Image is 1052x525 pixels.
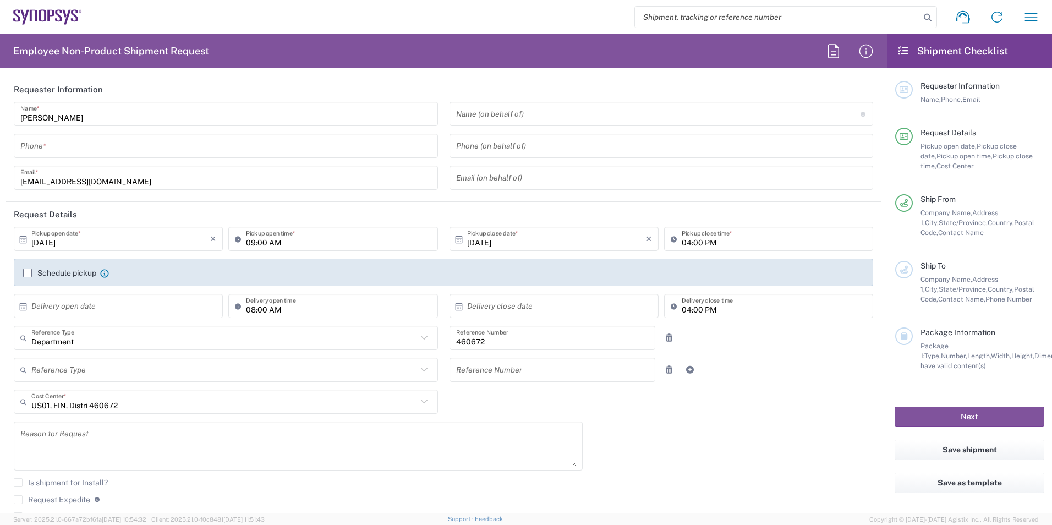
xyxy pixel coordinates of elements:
span: Phone Number [985,295,1032,303]
span: Phone, [941,95,962,103]
span: Number, [941,352,967,360]
button: Next [895,407,1044,427]
span: Ship To [920,261,946,270]
span: State/Province, [939,218,988,227]
span: Request Details [920,128,976,137]
span: Width, [991,352,1011,360]
span: Package 1: [920,342,949,360]
span: City, [925,285,939,293]
label: Is shipment for Install? [14,478,108,487]
span: Client: 2025.21.0-f0c8481 [151,516,265,523]
span: Ship From [920,195,956,204]
a: Add Reference [682,362,698,378]
label: Return label required [14,512,102,521]
a: Remove Reference [661,330,677,346]
span: Copyright © [DATE]-[DATE] Agistix Inc., All Rights Reserved [869,515,1039,524]
span: Contact Name, [938,295,985,303]
span: Requester Information [920,81,1000,90]
a: Remove Reference [661,362,677,378]
span: [DATE] 11:51:43 [223,516,265,523]
h2: Requester Information [14,84,103,95]
span: Name, [920,95,941,103]
span: Contact Name [938,228,984,237]
span: Company Name, [920,275,972,283]
button: Save as template [895,473,1044,493]
span: State/Province, [939,285,988,293]
span: Type, [924,352,941,360]
span: Company Name, [920,209,972,217]
span: Email [962,95,980,103]
h2: Request Details [14,209,77,220]
span: Cost Center [936,162,974,170]
label: Request Expedite [14,495,90,504]
span: Country, [988,218,1014,227]
span: Pickup open time, [936,152,993,160]
span: Country, [988,285,1014,293]
a: Feedback [475,516,503,522]
span: Height, [1011,352,1034,360]
h2: Employee Non-Product Shipment Request [13,45,209,58]
span: [DATE] 10:54:32 [102,516,146,523]
span: Pickup open date, [920,142,977,150]
span: City, [925,218,939,227]
span: Length, [967,352,991,360]
h2: Shipment Checklist [897,45,1008,58]
a: Support [448,516,475,522]
label: Schedule pickup [23,269,96,277]
i: × [210,230,216,248]
span: Server: 2025.21.0-667a72bf6fa [13,516,146,523]
button: Save shipment [895,440,1044,460]
span: Package Information [920,328,995,337]
input: Shipment, tracking or reference number [635,7,920,28]
i: × [646,230,652,248]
